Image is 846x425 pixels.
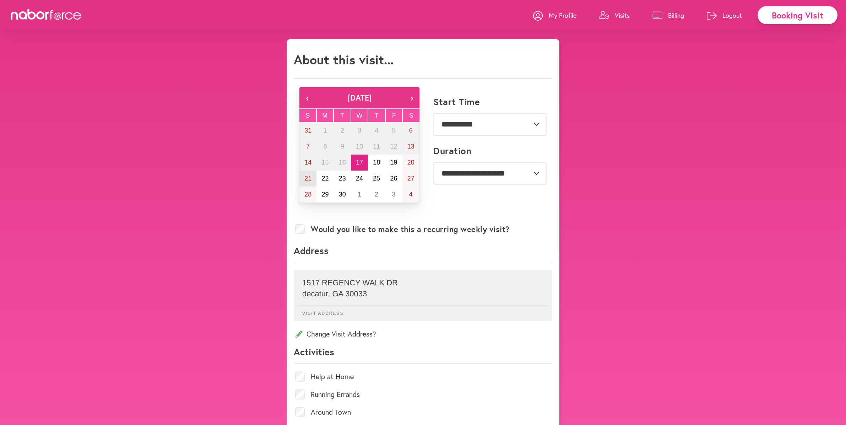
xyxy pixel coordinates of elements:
[356,143,363,150] abbr: September 10, 2025
[358,127,361,134] abbr: September 3, 2025
[323,127,327,134] abbr: September 1, 2025
[357,112,363,119] abbr: Wednesday
[356,175,363,182] abbr: September 24, 2025
[339,191,346,198] abbr: September 30, 2025
[321,191,329,198] abbr: September 29, 2025
[368,187,385,203] button: October 2, 2025
[306,143,310,150] abbr: September 7, 2025
[297,305,549,316] p: Visit Address
[385,123,402,139] button: September 5, 2025
[316,155,333,171] button: September 15, 2025
[409,127,413,134] abbr: September 6, 2025
[652,5,684,26] a: Billing
[707,5,742,26] a: Logout
[392,191,396,198] abbr: October 3, 2025
[390,159,397,166] abbr: September 19, 2025
[334,139,351,155] button: September 9, 2025
[385,171,402,187] button: September 26, 2025
[299,155,316,171] button: September 14, 2025
[334,155,351,171] button: September 16, 2025
[339,175,346,182] abbr: September 23, 2025
[315,87,404,108] button: [DATE]
[433,96,480,107] label: Start Time
[351,155,368,171] button: September 17, 2025
[392,112,396,119] abbr: Friday
[299,123,316,139] button: August 31, 2025
[407,143,414,150] abbr: September 13, 2025
[368,123,385,139] button: September 4, 2025
[294,346,552,364] p: Activities
[323,143,327,150] abbr: September 8, 2025
[433,145,471,156] label: Duration
[304,191,311,198] abbr: September 28, 2025
[407,159,414,166] abbr: September 20, 2025
[341,127,344,134] abbr: September 2, 2025
[368,155,385,171] button: September 18, 2025
[392,127,396,134] abbr: September 5, 2025
[668,11,684,20] p: Billing
[299,139,316,155] button: September 7, 2025
[304,159,311,166] abbr: September 14, 2025
[402,187,419,203] button: October 4, 2025
[402,123,419,139] button: September 6, 2025
[339,159,346,166] abbr: September 16, 2025
[311,373,354,380] label: Help at Home
[311,225,510,234] label: Would you like to make this a recurring weekly visit?
[340,112,344,119] abbr: Tuesday
[316,139,333,155] button: September 8, 2025
[390,143,397,150] abbr: September 12, 2025
[375,191,378,198] abbr: October 2, 2025
[341,143,344,150] abbr: September 9, 2025
[351,123,368,139] button: September 3, 2025
[599,5,630,26] a: Visits
[407,175,414,182] abbr: September 27, 2025
[549,11,576,20] p: My Profile
[351,139,368,155] button: September 10, 2025
[373,143,380,150] abbr: September 11, 2025
[311,391,360,398] label: Running Errands
[294,329,552,339] p: Change Visit Address?
[316,187,333,203] button: September 29, 2025
[299,171,316,187] button: September 21, 2025
[533,5,576,26] a: My Profile
[402,155,419,171] button: September 20, 2025
[299,87,315,108] button: ‹
[334,171,351,187] button: September 23, 2025
[321,159,329,166] abbr: September 15, 2025
[294,52,394,67] h1: About this visit...
[358,191,361,198] abbr: October 1, 2025
[311,409,351,416] label: Around Town
[316,123,333,139] button: September 1, 2025
[375,127,378,134] abbr: September 4, 2025
[409,191,413,198] abbr: October 4, 2025
[305,112,310,119] abbr: Sunday
[322,112,327,119] abbr: Monday
[404,87,419,108] button: ›
[321,175,329,182] abbr: September 22, 2025
[385,187,402,203] button: October 3, 2025
[385,155,402,171] button: September 19, 2025
[402,139,419,155] button: September 13, 2025
[368,139,385,155] button: September 11, 2025
[385,139,402,155] button: September 12, 2025
[758,6,837,24] div: Booking Visit
[304,175,311,182] abbr: September 21, 2025
[351,187,368,203] button: October 1, 2025
[368,171,385,187] button: September 25, 2025
[351,171,368,187] button: September 24, 2025
[373,175,380,182] abbr: September 25, 2025
[316,171,333,187] button: September 22, 2025
[375,112,379,119] abbr: Thursday
[294,244,552,262] p: Address
[390,175,397,182] abbr: September 26, 2025
[373,159,380,166] abbr: September 18, 2025
[334,187,351,203] button: September 30, 2025
[299,187,316,203] button: September 28, 2025
[302,289,544,298] p: decatur , GA 30033
[615,11,630,20] p: Visits
[409,112,413,119] abbr: Saturday
[302,278,544,287] p: 1517 REGENCY WALK DR
[402,171,419,187] button: September 27, 2025
[334,123,351,139] button: September 2, 2025
[304,127,311,134] abbr: August 31, 2025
